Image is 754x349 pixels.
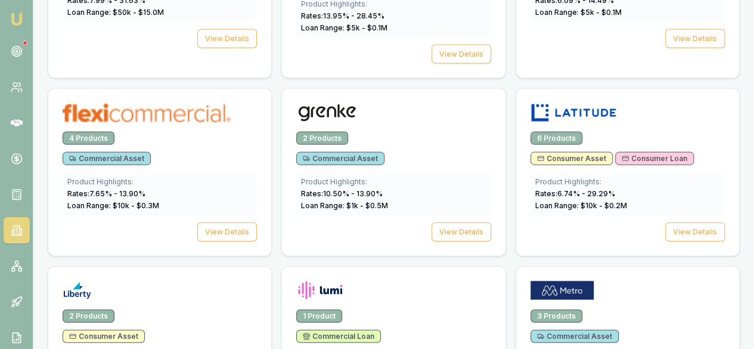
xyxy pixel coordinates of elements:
div: 4 Products [63,132,114,145]
img: Liberty logo [63,281,92,300]
a: Grenke logo2 ProductsCommercial AssetProduct Highlights:Rates:10.50% - 13.90%Loan Range: $1k - $0... [281,88,505,257]
span: Loan Range: $ 10 k - $ 0.3 M [67,201,159,210]
img: Metro Finance logo [530,281,594,300]
span: Rates: 6.74 % - 29.29 % [535,189,615,198]
button: View Details [197,223,257,242]
img: emu-icon-u.png [10,12,24,26]
span: Loan Range: $ 50 k - $ 15.0 M [67,8,164,17]
span: Loan Range: $ 10 k - $ 0.2 M [535,201,627,210]
div: 2 Products [63,310,114,323]
span: Loan Range: $ 1 k - $ 0.5 M [301,201,388,210]
button: View Details [665,29,725,48]
button: View Details [197,29,257,48]
span: Consumer Asset [69,332,138,341]
img: Grenke logo [296,103,358,122]
img: flexicommercial logo [63,103,231,122]
span: Commercial Loan [303,332,374,341]
button: View Details [432,45,491,64]
span: Commercial Asset [537,332,612,341]
span: Loan Range: $ 5 k - $ 0.1 M [535,8,622,17]
div: 6 Products [530,132,582,145]
img: Latitude logo [530,103,617,122]
button: View Details [432,223,491,242]
div: Product Highlights: [301,177,486,187]
span: Rates: 10.50 % - 13.90 % [301,189,383,198]
span: Rates: 7.65 % - 13.90 % [67,189,145,198]
a: Latitude logo6 ProductsConsumer AssetConsumer LoanProduct Highlights:Rates:6.74% - 29.29%Loan Ran... [516,88,740,257]
span: Loan Range: $ 5 k - $ 0.1 M [301,23,387,32]
button: View Details [665,223,725,242]
div: 1 Product [296,310,342,323]
span: Commercial Asset [69,154,144,163]
div: Product Highlights: [535,177,720,187]
span: Consumer Loan [622,154,687,163]
a: flexicommercial logo4 ProductsCommercial AssetProduct Highlights:Rates:7.65% - 13.90%Loan Range: ... [48,88,272,257]
div: 2 Products [296,132,348,145]
span: Consumer Asset [537,154,606,163]
img: Lumi logo [296,281,344,300]
span: Rates: 13.95 % - 28.45 % [301,11,384,20]
div: 3 Products [530,310,582,323]
div: Product Highlights: [67,177,252,187]
span: Commercial Asset [303,154,378,163]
